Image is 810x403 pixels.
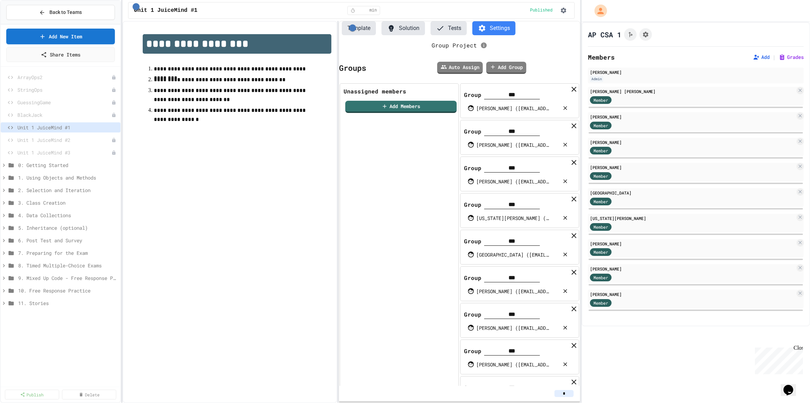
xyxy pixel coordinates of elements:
[111,100,116,105] div: Unpublished
[588,52,615,62] h2: Members
[345,101,457,113] a: Add Members
[369,8,377,13] span: min
[772,53,776,61] span: |
[464,274,481,282] span: Group
[593,173,608,179] span: Member
[476,288,549,295] div: [PERSON_NAME] ([EMAIL_ADDRESS][DOMAIN_NAME])
[530,8,553,13] span: Published
[111,75,116,80] div: Unpublished
[486,62,526,74] a: Add Group
[17,124,118,131] span: Unit 1 JuiceMind #1
[639,28,652,41] button: Assignment Settings
[476,324,549,332] div: [PERSON_NAME] ([EMAIL_ADDRESS][DOMAIN_NAME])
[464,237,481,246] span: Group
[17,86,111,93] span: StringOps
[18,287,118,294] span: 10. Free Response Practice
[590,291,795,297] div: [PERSON_NAME]
[18,224,118,231] span: 5. Inheritance (optional)
[5,390,59,400] a: Publish
[781,375,803,396] iframe: chat widget
[18,174,118,181] span: 1. Using Objects and Methods
[464,310,481,319] span: Group
[464,91,481,99] span: Group
[464,383,481,392] span: Group
[464,164,481,173] span: Group
[590,190,795,196] div: [GEOGRAPHIC_DATA]
[476,178,549,185] div: [PERSON_NAME] ([EMAIL_ADDRESS][DOMAIN_NAME])
[17,149,111,156] span: Unit 1 JuiceMind #3
[593,274,608,281] span: Member
[476,251,549,258] div: [GEOGRAPHIC_DATA] ([EMAIL_ADDRESS][DOMAIN_NAME])
[134,6,197,15] span: Unit 1 JuiceMind #1
[18,199,118,206] span: 3. Class Creation
[472,21,516,35] button: Settings
[62,390,116,400] a: Delete
[476,214,549,222] div: [US_STATE][PERSON_NAME] ([EMAIL_ADDRESS][DOMAIN_NAME])
[476,141,549,149] div: [PERSON_NAME] ([EMAIL_ADDRESS][DOMAIN_NAME])
[530,8,556,13] div: Content is published and visible to students
[752,345,803,374] iframe: chat widget
[437,62,483,74] a: Auto Assign
[3,3,48,44] div: Chat with us now!Close
[590,215,795,221] div: [US_STATE][PERSON_NAME]
[590,139,795,145] div: [PERSON_NAME]
[18,237,118,244] span: 6. Post Test and Survey
[18,212,118,219] span: 4. Data Collections
[17,99,111,106] span: GuessingGame
[18,249,118,257] span: 7. Preparing for the Exam
[18,262,118,269] span: 8. Timed Multiple-Choice Exams
[18,161,118,169] span: 0: Getting Started
[17,74,111,81] span: ArrayOps2
[593,300,608,306] span: Member
[49,9,82,16] span: Back to Teams
[624,28,637,41] button: Click to see fork details
[593,249,608,255] span: Member
[111,138,116,143] div: Unpublished
[18,187,118,194] span: 2. Selection and Iteration
[464,200,481,209] span: Group
[590,266,795,272] div: [PERSON_NAME]
[464,347,481,356] span: Group
[593,122,608,129] span: Member
[779,54,804,61] button: Grades
[588,30,621,39] h1: AP CSA 1
[6,29,115,44] a: Add New Item
[17,136,111,144] span: Unit 1 JuiceMind #2
[464,127,481,136] span: Group
[111,150,116,155] div: Unpublished
[590,69,802,75] div: [PERSON_NAME]
[593,97,608,103] span: Member
[18,299,118,307] span: 11. Stories
[590,88,795,94] div: [PERSON_NAME] [PERSON_NAME]
[590,164,795,170] div: [PERSON_NAME]
[344,87,455,96] div: Unassigned members
[382,21,425,35] button: Solution
[17,111,111,119] span: BlackJack
[18,274,118,282] span: 9. Mixed Up Code - Free Response Practice
[753,54,770,61] button: Add
[476,105,549,112] div: [PERSON_NAME] ([EMAIL_ADDRESS][DOMAIN_NAME])
[593,147,608,154] span: Member
[590,76,603,82] div: Admin
[111,88,116,92] div: Unpublished
[476,361,549,368] div: [PERSON_NAME] ([EMAIL_ADDRESS][DOMAIN_NAME])
[590,114,795,120] div: [PERSON_NAME]
[593,224,608,230] span: Member
[339,60,366,76] div: Groups
[590,241,795,247] div: [PERSON_NAME]
[431,21,467,35] button: Tests
[593,198,608,205] span: Member
[587,3,609,19] div: My Account
[111,113,116,117] div: Unpublished
[432,41,477,49] span: Group Project
[6,47,115,62] a: Share Items
[6,5,115,20] button: Back to Teams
